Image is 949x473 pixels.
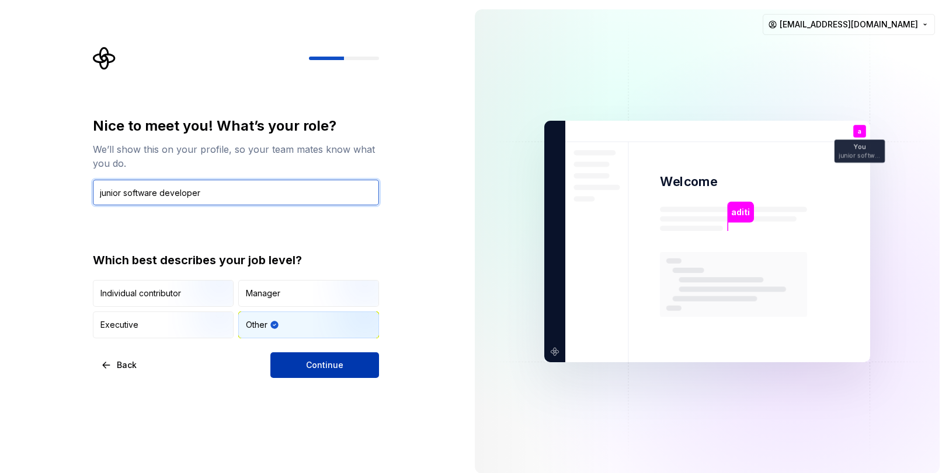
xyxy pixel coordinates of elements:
div: Nice to meet you! What’s your role? [93,117,379,135]
div: We’ll show this on your profile, so your team mates know what you do. [93,142,379,170]
div: Executive [100,319,138,331]
p: aditi [731,206,750,219]
p: a [858,128,861,135]
button: Continue [270,352,379,378]
svg: Supernova Logo [93,47,116,70]
span: Back [117,359,137,371]
span: [EMAIL_ADDRESS][DOMAIN_NAME] [780,19,918,30]
div: Manager [246,288,280,299]
span: Continue [306,359,343,371]
div: Which best describes your job level? [93,252,379,268]
div: Other [246,319,267,331]
button: [EMAIL_ADDRESS][DOMAIN_NAME] [763,14,935,35]
p: You [854,144,865,150]
button: Back [93,352,147,378]
p: junior software developer [839,152,881,159]
p: Welcome [660,173,717,190]
input: Job title [93,180,379,205]
div: Individual contributor [100,288,181,299]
